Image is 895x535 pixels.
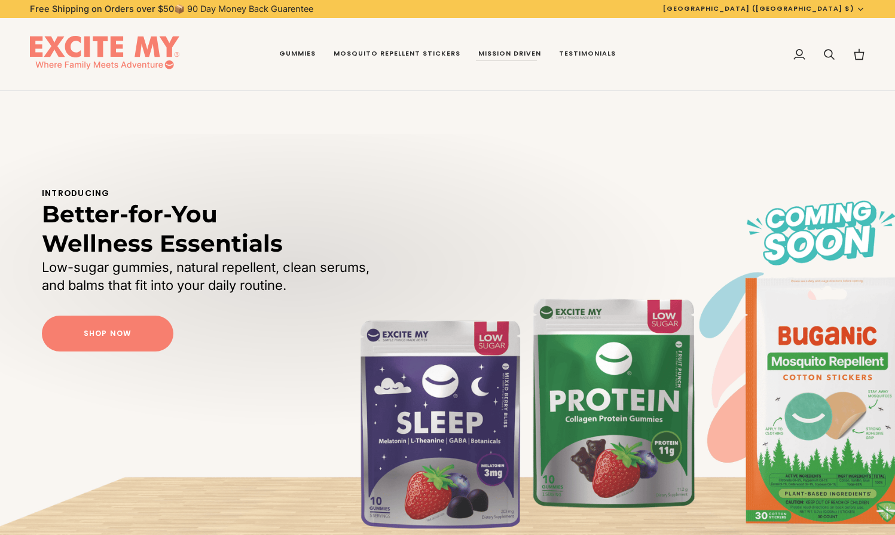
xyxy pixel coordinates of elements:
a: Testimonials [550,18,625,91]
strong: Free Shipping on Orders over $50 [30,4,174,14]
span: Mission Driven [478,49,541,59]
a: Gummies [270,18,325,91]
img: EXCITE MY® [30,36,179,73]
span: Mosquito Repellent Stickers [334,49,460,59]
span: Gummies [279,49,316,59]
a: Mission Driven [469,18,550,91]
a: Shop Now [42,316,173,351]
p: 📦 90 Day Money Back Guarentee [30,2,313,16]
button: [GEOGRAPHIC_DATA] ([GEOGRAPHIC_DATA] $) [654,4,874,14]
span: Testimonials [559,49,616,59]
a: Mosquito Repellent Stickers [325,18,469,91]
